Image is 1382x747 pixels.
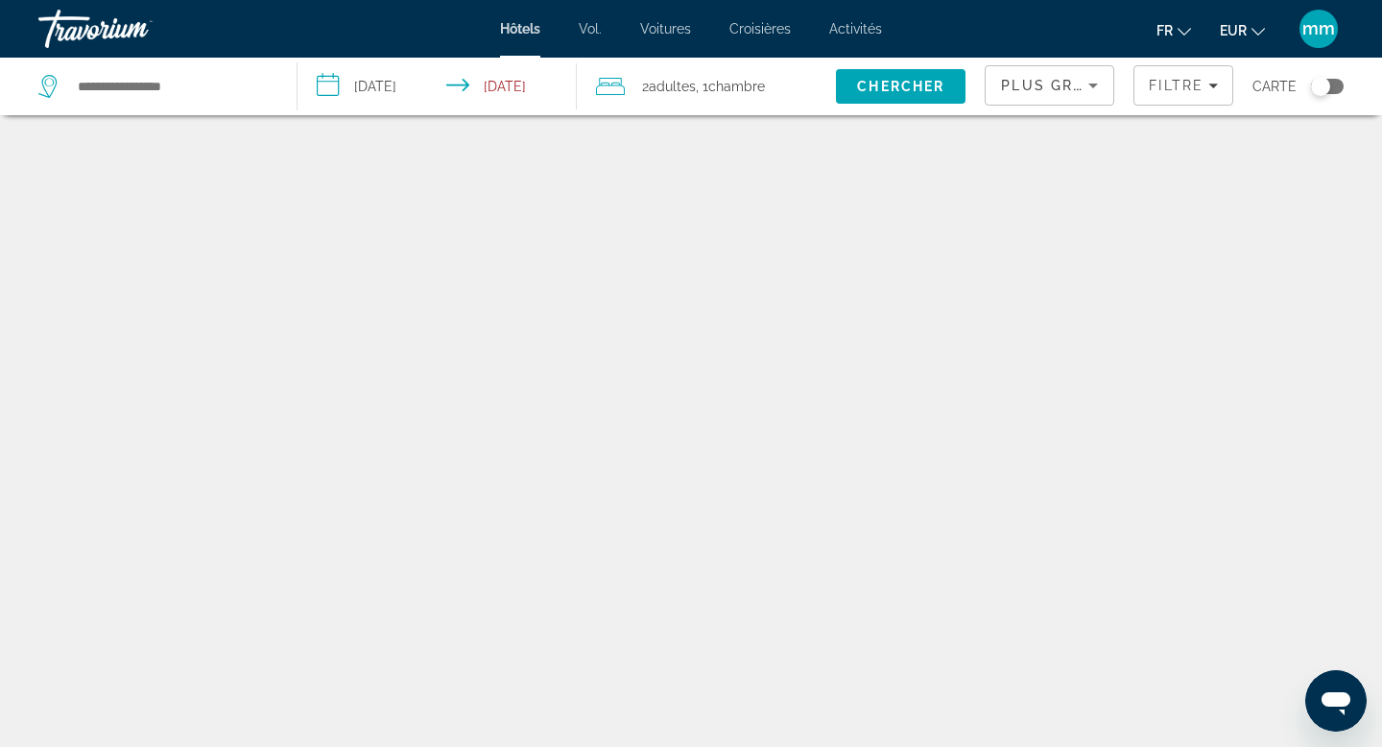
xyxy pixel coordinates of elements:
button: Menu utilisateur [1294,9,1344,49]
font: fr [1156,23,1173,38]
mat-select: Sort by [1001,74,1098,97]
font: mm [1302,18,1335,38]
button: Toggle map [1297,78,1344,95]
button: Filters [1133,65,1233,106]
input: Search hotel destination [76,72,268,101]
iframe: Bouton de lancement de la fenêtre de messagerie [1305,670,1367,732]
button: Changer de devise [1220,16,1265,44]
a: Croisières [729,21,791,36]
button: Select check in and out date [298,58,576,115]
span: Filtre [1149,78,1203,93]
span: Plus grandes économies [1001,78,1230,93]
span: Chambre [708,79,765,94]
span: 2 [642,73,696,100]
a: Voitures [640,21,691,36]
span: Chercher [857,79,944,94]
button: Changer de langue [1156,16,1191,44]
button: Search [836,69,965,104]
a: Activités [829,21,882,36]
a: Vol. [579,21,602,36]
a: Travorium [38,4,230,54]
button: Travelers: 2 adults, 0 children [577,58,836,115]
span: Adultes [649,79,696,94]
a: Hôtels [500,21,540,36]
font: EUR [1220,23,1247,38]
span: , 1 [696,73,765,100]
span: Carte [1252,73,1297,100]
